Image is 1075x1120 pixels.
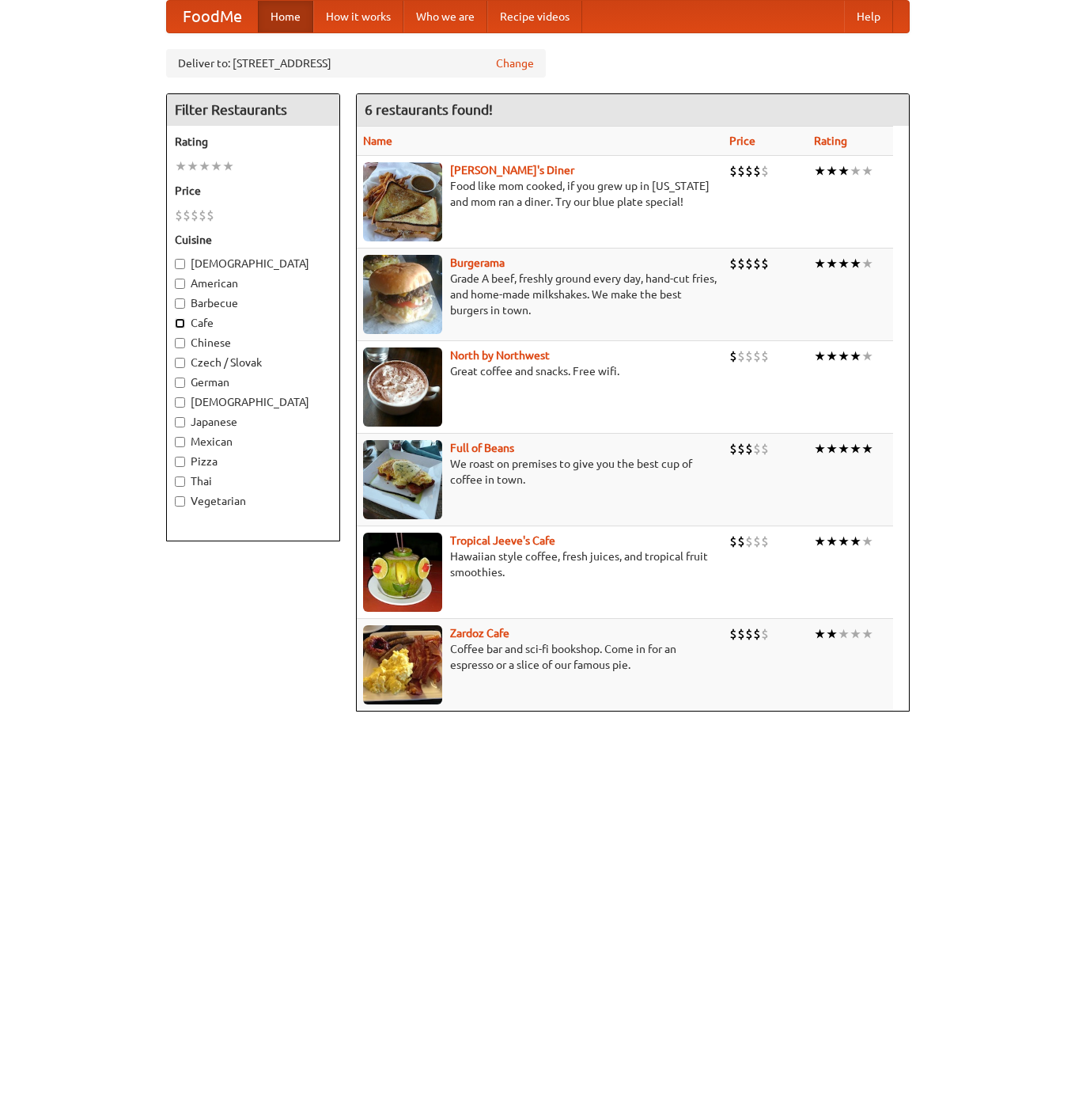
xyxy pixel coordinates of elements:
[450,256,505,269] b: Burgerama
[175,315,331,331] label: Cafe
[175,275,331,291] label: American
[167,1,258,32] a: FoodMe
[363,549,717,580] p: Hawaiian style coffee, fresh juices, and tropical fruit smoothies.
[258,1,313,32] a: Home
[175,417,185,427] input: Japanese
[761,162,769,180] li: $
[450,164,574,177] b: [PERSON_NAME]'s Diner
[175,414,331,430] label: Japanese
[761,440,769,457] li: $
[737,347,745,365] li: $
[861,533,873,550] li: ★
[814,440,826,457] li: ★
[175,397,185,408] input: [DEMOGRAPHIC_DATA]
[363,533,442,612] img: jeeves.jpg
[826,625,838,643] li: ★
[838,255,850,272] li: ★
[745,440,753,457] li: $
[753,625,761,643] li: $
[175,232,331,248] h5: Cuisine
[210,158,222,175] li: ★
[496,55,534,71] a: Change
[175,374,331,390] label: German
[175,476,185,487] input: Thai
[850,533,861,550] li: ★
[175,473,331,489] label: Thai
[363,440,442,519] img: beans.jpg
[222,158,234,175] li: ★
[861,440,873,457] li: ★
[745,347,753,365] li: $
[729,625,737,643] li: $
[729,162,737,180] li: $
[844,1,893,32] a: Help
[175,259,185,269] input: [DEMOGRAPHIC_DATA]
[450,627,509,640] a: Zardoz Cafe
[850,255,861,272] li: ★
[826,440,838,457] li: ★
[761,347,769,365] li: $
[175,183,331,199] h5: Price
[363,178,717,210] p: Food like mom cooked, if you grew up in [US_STATE] and mom ran a diner. Try our blue plate special!
[826,347,838,365] li: ★
[187,158,199,175] li: ★
[167,94,339,126] h4: Filter Restaurants
[861,162,873,180] li: ★
[175,335,331,351] label: Chinese
[313,1,403,32] a: How it works
[363,135,392,147] a: Name
[175,355,331,370] label: Czech / Slovak
[175,437,185,447] input: Mexican
[814,255,826,272] li: ★
[450,349,550,362] b: North by Northwest
[450,442,514,454] a: Full of Beans
[729,533,737,550] li: $
[814,162,826,180] li: ★
[363,363,717,379] p: Great coffee and snacks. Free wifi.
[175,134,331,150] h5: Rating
[729,135,755,147] a: Price
[814,625,826,643] li: ★
[838,533,850,550] li: ★
[753,255,761,272] li: $
[826,255,838,272] li: ★
[861,255,873,272] li: ★
[737,255,745,272] li: $
[745,162,753,180] li: $
[175,457,185,467] input: Pizza
[175,378,185,388] input: German
[363,347,442,427] img: north.jpg
[363,271,717,318] p: Grade A beef, freshly ground every day, hand-cut fries, and home-made milkshakes. We make the bes...
[753,162,761,180] li: $
[175,279,185,289] input: American
[450,534,555,547] a: Tropical Jeeve's Cafe
[826,162,838,180] li: ★
[753,533,761,550] li: $
[737,162,745,180] li: $
[814,533,826,550] li: ★
[206,207,214,224] li: $
[175,295,331,311] label: Barbecue
[850,440,861,457] li: ★
[850,162,861,180] li: ★
[199,158,210,175] li: ★
[363,456,717,488] p: We roast on premises to give you the best cup of coffee in town.
[175,434,331,450] label: Mexican
[737,533,745,550] li: $
[753,440,761,457] li: $
[363,641,717,673] p: Coffee bar and sci-fi bookshop. Come in for an espresso or a slice of our famous pie.
[861,625,873,643] li: ★
[850,347,861,365] li: ★
[175,207,183,224] li: $
[826,533,838,550] li: ★
[814,135,847,147] a: Rating
[761,625,769,643] li: $
[737,440,745,457] li: $
[838,625,850,643] li: ★
[199,207,206,224] li: $
[487,1,582,32] a: Recipe videos
[365,102,493,117] ng-pluralize: 6 restaurants found!
[745,533,753,550] li: $
[745,625,753,643] li: $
